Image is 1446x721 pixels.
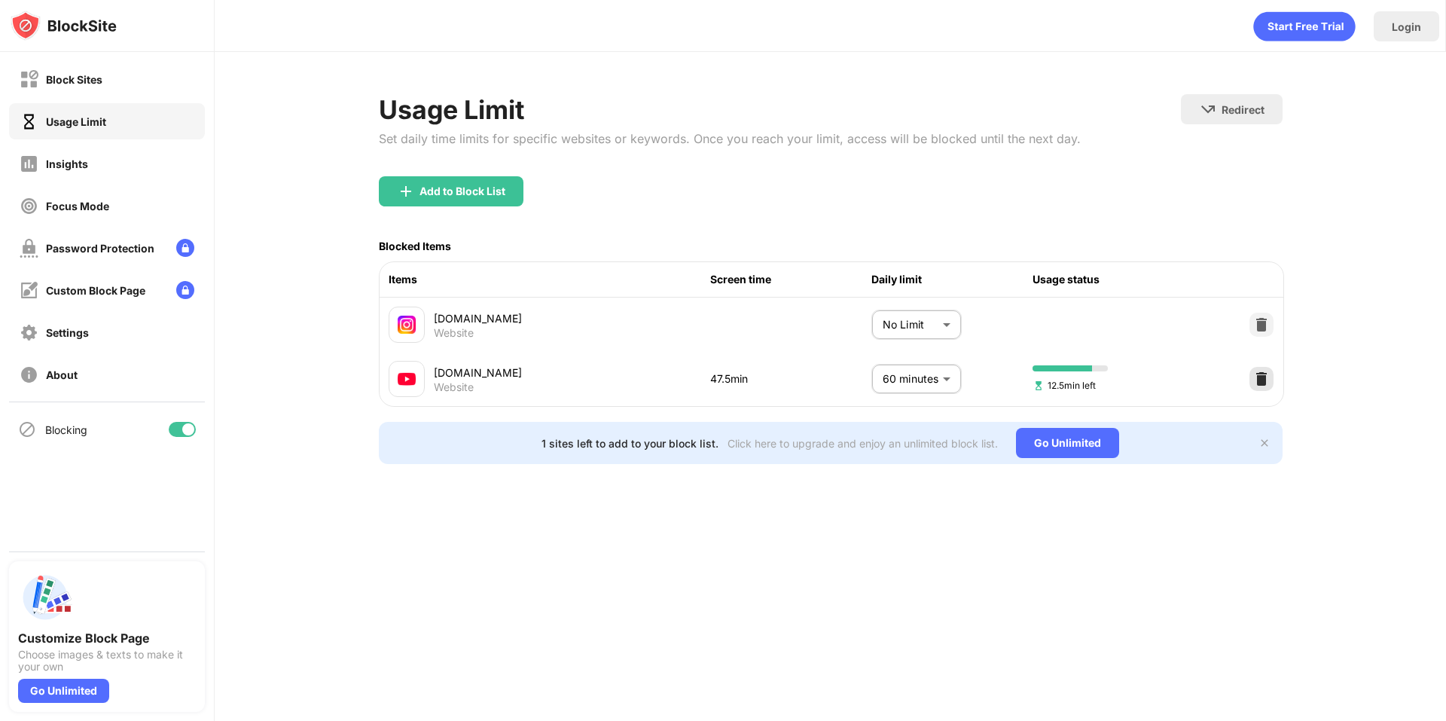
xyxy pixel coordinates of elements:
[434,310,711,326] div: [DOMAIN_NAME]
[18,679,109,703] div: Go Unlimited
[710,371,871,387] div: 47.5min
[46,368,78,381] div: About
[728,437,998,450] div: Click here to upgrade and enjoy an unlimited block list.
[1392,20,1421,33] div: Login
[398,316,416,334] img: favicons
[176,239,194,257] img: lock-menu.svg
[46,73,102,86] div: Block Sites
[46,115,106,128] div: Usage Limit
[46,284,145,297] div: Custom Block Page
[710,271,871,288] div: Screen time
[1258,437,1271,449] img: x-button.svg
[18,631,196,646] div: Customize Block Page
[434,365,711,380] div: [DOMAIN_NAME]
[1033,271,1194,288] div: Usage status
[46,200,109,212] div: Focus Mode
[379,131,1081,146] div: Set daily time limits for specific websites or keywords. Once you reach your limit, access will b...
[46,157,88,170] div: Insights
[20,323,38,342] img: settings-off.svg
[46,242,154,255] div: Password Protection
[379,240,451,252] div: Blocked Items
[20,239,38,258] img: password-protection-off.svg
[18,420,36,438] img: blocking-icon.svg
[1016,428,1119,458] div: Go Unlimited
[176,281,194,299] img: lock-menu.svg
[18,570,72,625] img: push-custom-page.svg
[20,197,38,215] img: focus-off.svg
[20,281,38,300] img: customize-block-page-off.svg
[20,70,38,89] img: block-off.svg
[389,271,711,288] div: Items
[20,365,38,384] img: about-off.svg
[1033,378,1096,393] span: 12.5min left
[46,326,89,339] div: Settings
[541,437,718,450] div: 1 sites left to add to your block list.
[1222,103,1264,116] div: Redirect
[883,316,937,333] p: No Limit
[18,649,196,673] div: Choose images & texts to make it your own
[20,154,38,173] img: insights-off.svg
[11,11,117,41] img: logo-blocksite.svg
[1253,11,1356,41] div: animation
[20,112,38,131] img: time-usage-on.svg
[434,380,474,394] div: Website
[379,94,1081,125] div: Usage Limit
[871,271,1033,288] div: Daily limit
[45,423,87,436] div: Blocking
[1033,380,1045,392] img: hourglass-set.svg
[883,371,937,387] p: 60 minutes
[398,370,416,388] img: favicons
[434,326,474,340] div: Website
[419,185,505,197] div: Add to Block List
